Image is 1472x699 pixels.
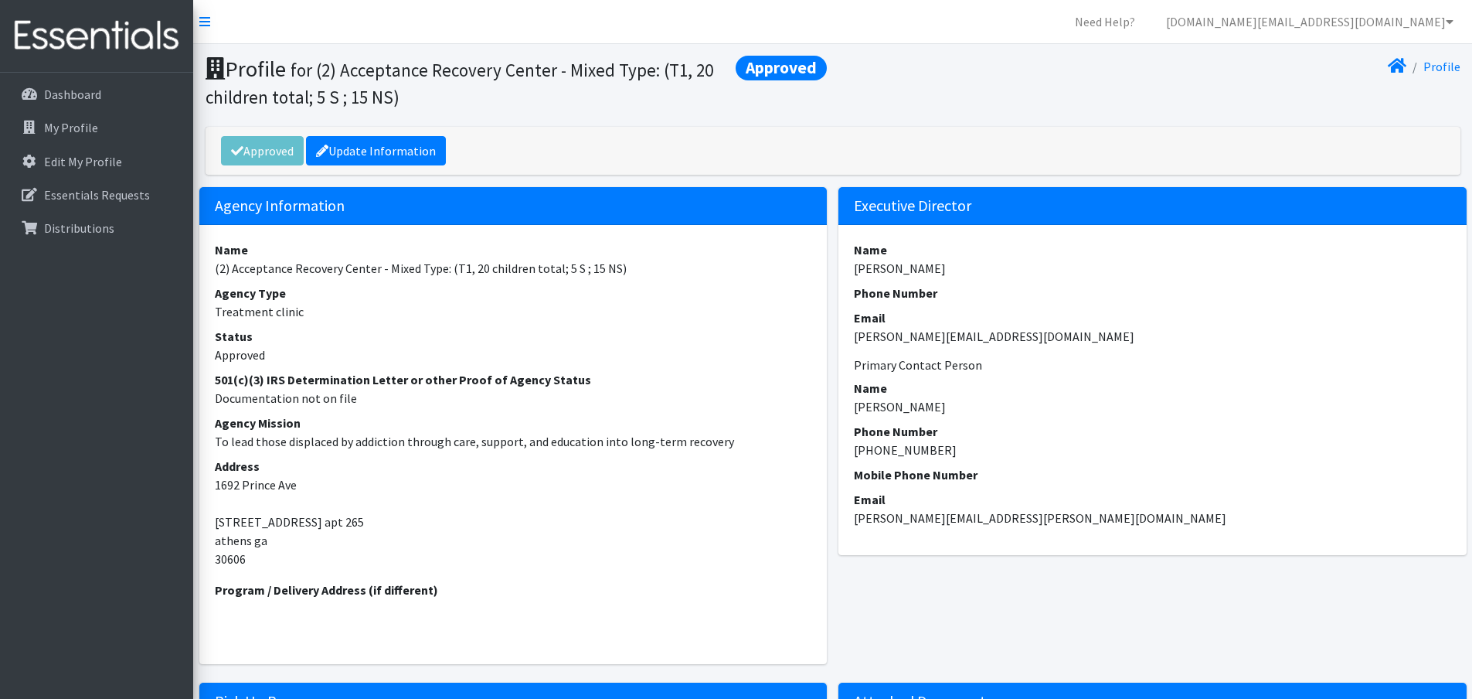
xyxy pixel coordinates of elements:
dt: Name [854,379,1451,397]
a: Essentials Requests [6,179,187,210]
a: Update Information [306,136,446,165]
a: Need Help? [1062,6,1147,37]
small: for (2) Acceptance Recovery Center - Mixed Type: (T1, 20 children total; 5 S ; 15 NS) [206,59,713,108]
dd: (2) Acceptance Recovery Center - Mixed Type: (T1, 20 children total; 5 S ; 15 NS) [215,259,812,278]
dt: Mobile Phone Number [854,465,1451,484]
p: Essentials Requests [44,187,150,203]
p: Distributions [44,220,114,236]
a: Distributions [6,213,187,244]
img: HumanEssentials [6,10,187,62]
a: [DOMAIN_NAME][EMAIL_ADDRESS][DOMAIN_NAME] [1154,6,1466,37]
dd: To lead those displaced by addiction through care, support, and education into long-term recovery [215,432,812,451]
strong: Address [215,459,260,474]
a: Edit My Profile [6,146,187,177]
dd: [PERSON_NAME][EMAIL_ADDRESS][DOMAIN_NAME] [854,327,1451,346]
dt: Phone Number [854,284,1451,302]
dt: 501(c)(3) IRS Determination Letter or other Proof of Agency Status [215,370,812,389]
dd: [PERSON_NAME] [854,397,1451,416]
dt: Name [215,240,812,259]
p: Dashboard [44,87,101,102]
p: Edit My Profile [44,154,122,169]
dd: Approved [215,346,812,364]
dd: [PERSON_NAME] [854,259,1451,278]
a: Profile [1423,59,1460,74]
span: Approved [736,56,827,80]
dd: Documentation not on file [215,389,812,407]
dd: [PERSON_NAME][EMAIL_ADDRESS][PERSON_NAME][DOMAIN_NAME] [854,509,1451,527]
a: Dashboard [6,79,187,110]
address: 1692 Prince Ave [STREET_ADDRESS] apt 265 athens ga 30606 [215,457,812,568]
p: My Profile [44,120,98,135]
dd: Treatment clinic [215,302,812,321]
h5: Agency Information [199,187,828,225]
a: My Profile [6,112,187,143]
dt: Name [854,240,1451,259]
dt: Phone Number [854,422,1451,441]
dt: Agency Type [215,284,812,302]
h1: Profile [206,56,828,109]
dd: [PHONE_NUMBER] [854,441,1451,459]
h5: Executive Director [838,187,1467,225]
dt: Status [215,327,812,346]
strong: Program / Delivery Address (if different) [215,582,438,598]
dt: Email [854,490,1451,509]
h6: Primary Contact Person [854,358,1451,373]
dt: Agency Mission [215,414,812,432]
dt: Email [854,309,1451,327]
